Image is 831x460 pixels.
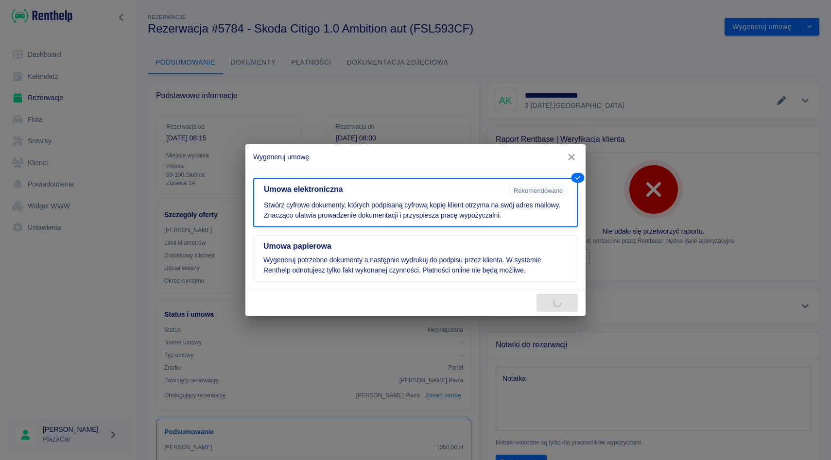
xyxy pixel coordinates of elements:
p: Wygeneruj potrzebne dokumenty a następnie wydrukuj do podpisu przez klienta. W systemie Renthelp ... [263,255,568,275]
h2: Wygeneruj umowę [245,144,586,170]
p: Stwórz cyfrowe dokumenty, których podpisaną cyfrową kopię klient otrzyma na swój adres mailowy. Z... [264,200,567,221]
span: Rekomendowane [510,187,567,194]
button: Umowa papierowaWygeneruj potrzebne dokumenty a następnie wydrukuj do podpisu przez klienta. W sys... [253,235,578,282]
button: Umowa elektronicznaRekomendowaneStwórz cyfrowe dokumenty, których podpisaną cyfrową kopię klient ... [253,178,578,227]
h5: Umowa papierowa [263,241,568,251]
h5: Umowa elektroniczna [264,185,505,194]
